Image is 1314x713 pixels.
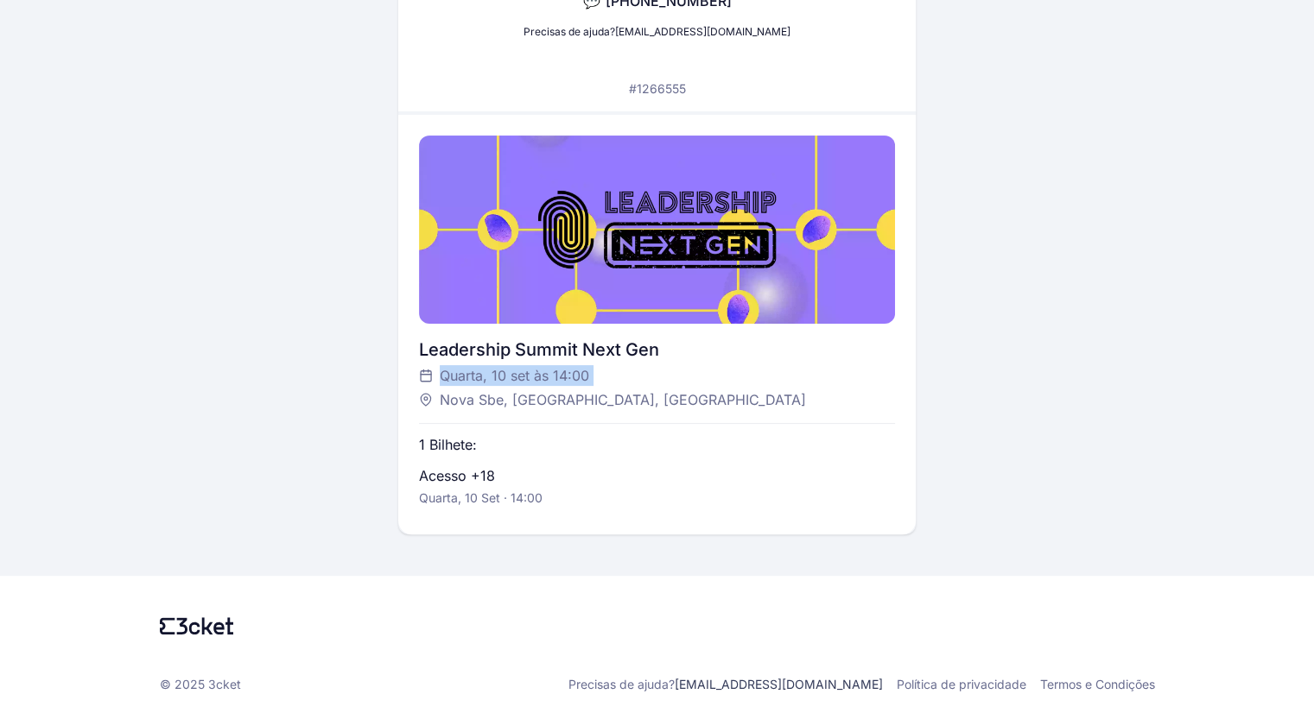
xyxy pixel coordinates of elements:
p: Quarta, 10 set · 14:00 [419,489,543,507]
p: 1 Bilhete: [419,434,477,455]
p: Precisas de ajuda? [568,676,883,693]
a: Termos e Condições [1040,676,1155,693]
a: [EMAIL_ADDRESS][DOMAIN_NAME] [675,677,883,691]
p: © 2025 3cket [160,676,241,693]
a: Política de privacidade [897,676,1026,693]
span: Nova Sbe, [GEOGRAPHIC_DATA], [GEOGRAPHIC_DATA] [440,389,806,410]
a: [EMAIL_ADDRESS][DOMAIN_NAME] [615,25,790,38]
span: Quarta, 10 set às 14:00 [440,365,589,386]
span: Precisas de ajuda? [524,25,615,38]
p: #1266555 [629,80,686,98]
p: Acesso +18 [419,465,495,486]
div: Leadership Summit Next Gen [419,338,895,362]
